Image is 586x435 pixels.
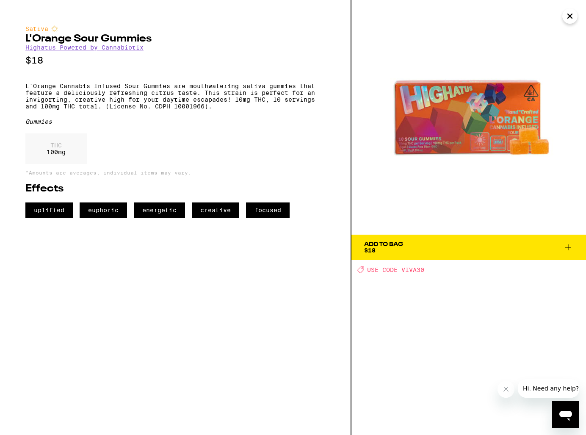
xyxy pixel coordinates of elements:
span: creative [192,202,239,218]
iframe: Message from company [518,379,579,398]
span: energetic [134,202,185,218]
iframe: Button to launch messaging window [552,401,579,428]
h2: Effects [25,184,325,194]
p: THC [47,142,66,149]
span: uplifted [25,202,73,218]
div: 100 mg [25,133,87,164]
button: Add To Bag$18 [351,235,586,260]
iframe: Close message [498,381,514,398]
p: L'Orange Cannabis Infused Sour Gummies are mouthwatering sativa gummies that feature a deliciousl... [25,83,325,110]
div: Sativa [25,25,325,32]
span: focused [246,202,290,218]
img: sativaColor.svg [51,25,58,32]
button: Close [562,8,578,24]
div: Gummies [25,118,325,125]
div: Add To Bag [364,241,403,247]
span: USE CODE VIVA30 [367,266,424,273]
h2: L'Orange Sour Gummies [25,34,325,44]
p: $18 [25,55,325,66]
p: *Amounts are averages, individual items may vary. [25,170,325,175]
span: euphoric [80,202,127,218]
span: $18 [364,247,376,254]
a: Highatus Powered by Cannabiotix [25,44,144,51]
